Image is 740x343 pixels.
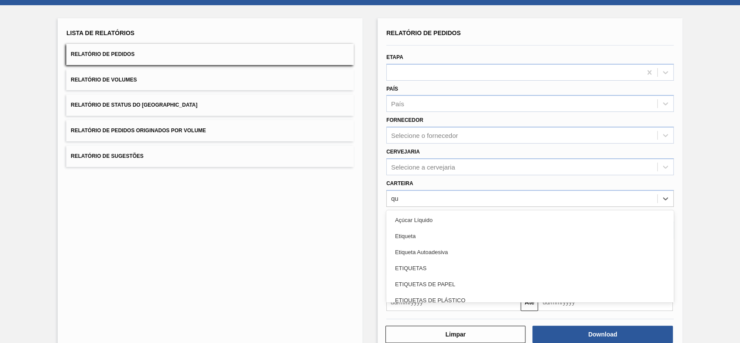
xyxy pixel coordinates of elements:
[71,127,206,134] span: Relatório de Pedidos Originados por Volume
[66,29,134,36] span: Lista de Relatórios
[386,149,420,155] label: Cervejaria
[386,276,674,292] div: ETIQUETAS DE PAPEL
[386,54,403,60] label: Etapa
[66,44,354,65] button: Relatório de Pedidos
[391,100,404,108] div: País
[71,77,137,83] span: Relatório de Volumes
[71,102,197,108] span: Relatório de Status do [GEOGRAPHIC_DATA]
[386,212,674,228] div: Açúcar Líquido
[532,326,672,343] button: Download
[71,153,143,159] span: Relatório de Sugestões
[538,294,672,311] input: dd/mm/yyyy
[521,294,538,311] button: Até
[386,244,674,260] div: Etiqueta Autoadesiva
[386,228,674,244] div: Etiqueta
[386,260,674,276] div: ETIQUETAS
[386,180,413,186] label: Carteira
[386,29,461,36] span: Relatório de Pedidos
[391,163,455,170] div: Selecione a cervejaria
[66,95,354,116] button: Relatório de Status do [GEOGRAPHIC_DATA]
[386,292,674,308] div: ETIQUETAS DE PLÁSTICO
[391,132,458,139] div: Selecione o fornecedor
[386,117,423,123] label: Fornecedor
[385,326,525,343] button: Limpar
[66,69,354,91] button: Relatório de Volumes
[71,51,134,57] span: Relatório de Pedidos
[66,146,354,167] button: Relatório de Sugestões
[66,120,354,141] button: Relatório de Pedidos Originados por Volume
[386,86,398,92] label: País
[386,294,521,311] input: dd/mm/yyyy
